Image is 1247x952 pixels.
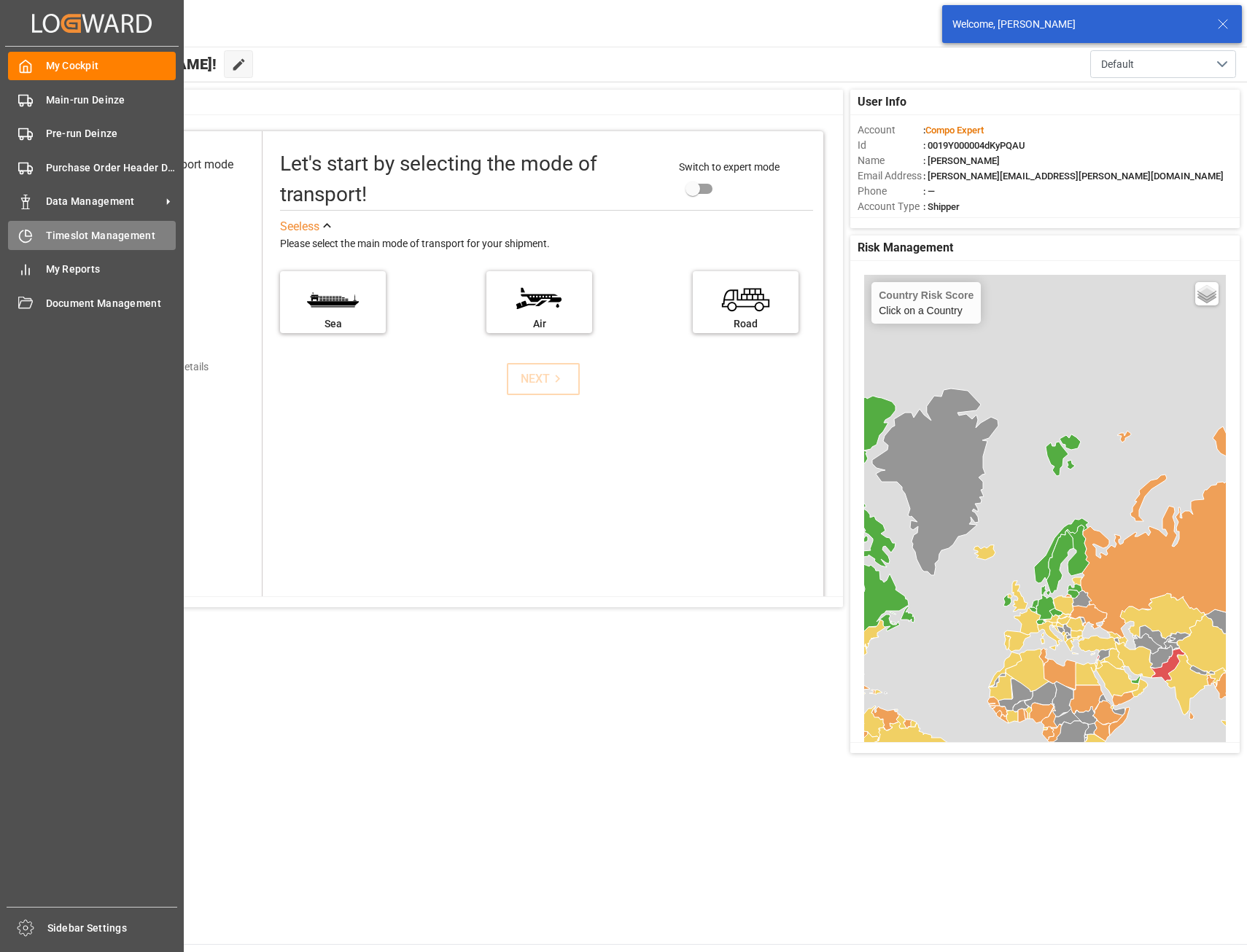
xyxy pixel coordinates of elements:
span: : [923,125,984,136]
span: User Info [858,93,906,111]
a: My Cockpit [8,52,176,80]
span: Document Management [46,296,176,311]
div: Please select the main mode of transport for your shipment. [280,235,813,253]
a: Main-run Deinze [8,85,176,114]
div: Click on a Country [879,289,974,316]
span: : — [923,186,935,197]
span: Main-run Deinze [46,93,176,108]
div: NEXT [521,370,565,388]
span: Id [858,138,923,153]
span: My Cockpit [46,58,176,74]
span: Risk Management [858,239,953,257]
span: Pre-run Deinze [46,126,176,141]
span: Timeslot Management [46,228,176,243]
span: Compo Expert [925,125,984,136]
button: NEXT [507,363,580,395]
span: : [PERSON_NAME] [923,155,1000,166]
span: Name [858,153,923,168]
span: Default [1101,57,1134,72]
span: My Reports [46,262,176,277]
a: Timeslot Management [8,221,176,249]
div: Road [700,316,791,332]
h4: Country Risk Score [879,289,974,301]
span: Email Address [858,168,923,184]
span: Switch to expert mode [679,161,780,173]
div: See less [280,218,319,235]
span: : 0019Y000004dKyPQAU [923,140,1025,151]
div: Air [494,316,585,332]
div: Let's start by selecting the mode of transport! [280,149,664,210]
span: Account [858,122,923,138]
span: : Shipper [923,201,960,212]
div: Sea [287,316,378,332]
span: Phone [858,184,923,199]
div: Welcome, [PERSON_NAME] [952,17,1203,32]
span: Sidebar Settings [47,921,178,936]
a: Layers [1195,282,1219,305]
span: Data Management [46,194,161,209]
div: Select transport mode [120,156,233,173]
a: Purchase Order Header Deinze [8,153,176,182]
span: : [PERSON_NAME][EMAIL_ADDRESS][PERSON_NAME][DOMAIN_NAME] [923,171,1224,182]
a: Pre-run Deinze [8,120,176,148]
button: open menu [1090,50,1236,78]
span: Purchase Order Header Deinze [46,160,176,176]
span: Account Type [858,199,923,214]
